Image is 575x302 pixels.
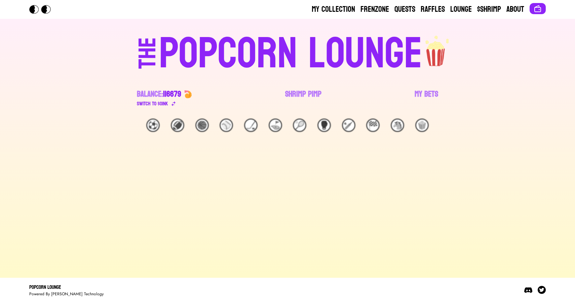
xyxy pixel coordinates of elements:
[171,119,184,132] div: 🏈
[394,4,415,15] a: Quests
[136,37,160,82] div: THE
[184,90,192,98] img: 🍤
[29,5,56,14] img: Popcorn
[269,119,282,132] div: ⛳️
[450,4,472,15] a: Lounge
[244,119,258,132] div: 🏒
[415,89,438,108] a: My Bets
[29,283,104,291] div: Popcorn Lounge
[137,100,168,108] div: Switch to $ OINK
[415,119,429,132] div: 🍿
[29,291,104,297] div: Powered By [PERSON_NAME] Technology
[342,119,355,132] div: 🏏
[421,4,445,15] a: Raffles
[159,32,422,75] div: POPCORN LOUNGE
[534,5,542,13] img: Connect wallet
[137,89,181,100] div: Balance:
[538,286,546,294] img: Twitter
[524,286,532,294] img: Discord
[146,119,160,132] div: ⚽️
[220,119,233,132] div: ⚾️
[391,119,404,132] div: 🐴
[285,89,321,108] a: Shrimp Pimp
[163,87,181,101] span: 116679
[422,30,450,67] img: popcorn
[80,30,495,75] a: THEPOPCORN LOUNGEpopcorn
[293,119,306,132] div: 🎾
[366,119,380,132] div: 🏁
[312,4,355,15] a: My Collection
[477,4,501,15] a: $Shrimp
[506,4,524,15] a: About
[317,119,331,132] div: 🥊
[195,119,209,132] div: 🏀
[360,4,389,15] a: Frenzone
